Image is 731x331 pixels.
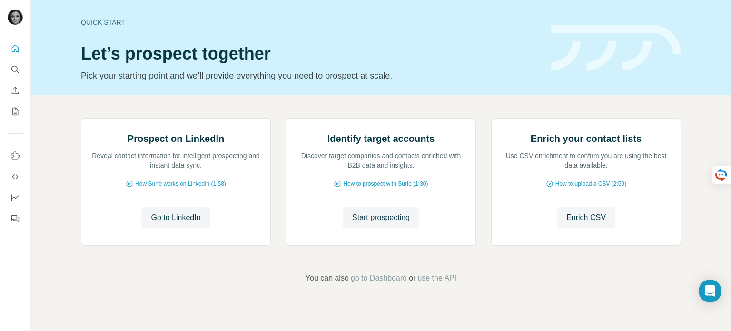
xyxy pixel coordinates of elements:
button: Quick start [8,40,23,57]
div: Open Intercom Messenger [699,280,721,302]
p: Pick your starting point and we’ll provide everything you need to prospect at scale. [81,69,540,82]
h1: Let’s prospect together [81,44,540,63]
button: Search [8,61,23,78]
h2: Enrich your contact lists [531,132,642,145]
span: Start prospecting [352,212,410,223]
button: go to Dashboard [351,272,407,284]
button: use the API [417,272,456,284]
button: Dashboard [8,189,23,206]
button: Start prospecting [343,207,419,228]
div: Quick start [81,18,540,27]
span: How to prospect with Surfe (1:30) [343,180,428,188]
button: Enrich CSV [8,82,23,99]
button: Go to LinkedIn [141,207,210,228]
h2: Identify target accounts [327,132,435,145]
button: Enrich CSV [557,207,615,228]
span: You can also [306,272,349,284]
img: banner [551,25,681,71]
span: Enrich CSV [566,212,606,223]
button: Use Surfe API [8,168,23,185]
button: Use Surfe on LinkedIn [8,147,23,164]
span: How Surfe works on LinkedIn (1:58) [135,180,226,188]
p: Discover target companies and contacts enriched with B2B data and insights. [296,151,466,170]
h2: Prospect on LinkedIn [128,132,224,145]
p: Use CSV enrichment to confirm you are using the best data available. [501,151,671,170]
button: Feedback [8,210,23,227]
span: Go to LinkedIn [151,212,200,223]
img: Avatar [8,10,23,25]
span: or [409,272,415,284]
span: How to upload a CSV (2:59) [555,180,626,188]
p: Reveal contact information for intelligent prospecting and instant data sync. [91,151,261,170]
button: My lists [8,103,23,120]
